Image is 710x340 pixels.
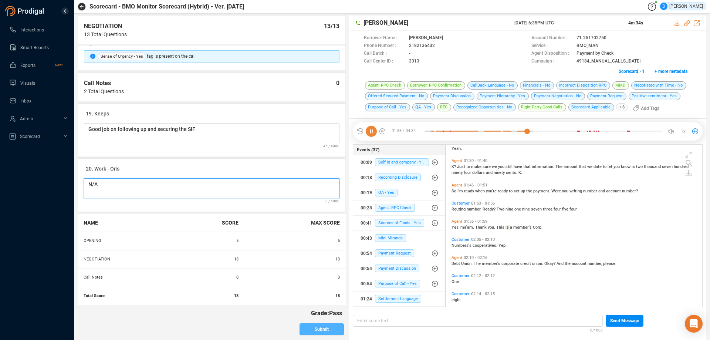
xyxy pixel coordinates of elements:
[452,170,464,175] span: ninety
[498,189,509,193] span: ready
[641,102,659,114] span: Add Tags
[562,207,569,212] span: five
[531,50,573,58] span: Agent Disposition :
[460,225,475,230] span: ma'am.
[531,207,543,212] span: seven
[636,164,644,169] span: two
[462,183,489,188] span: 01:46 - 01:51
[662,3,665,10] span: D
[353,201,445,215] button: 00:28Agent: RPC Check
[452,297,461,302] span: eight
[518,170,522,175] span: K.
[86,111,109,117] span: 19. Keeps
[521,189,526,193] span: up
[577,58,640,65] span: 49184_MANUAL_CALLS_[DATE]
[514,20,619,26] span: [DATE] 6:35PM UTC
[375,219,424,227] span: Sources of Funds - Yes
[9,40,62,55] a: Smart Reports
[409,42,435,50] span: 2182136432
[375,158,429,166] span: Self id and company - Yes
[472,170,486,175] span: dollars
[409,34,443,42] span: [PERSON_NAME]
[678,126,689,137] button: 1x
[364,42,405,50] span: Phone Number :
[84,178,339,198] textarea: N/A
[364,18,513,27] span: [PERSON_NAME]
[557,261,565,266] span: And
[655,65,687,77] span: + more metadata
[473,243,498,248] span: cooperatives.
[555,164,564,169] span: The
[173,250,244,269] td: 13
[577,42,599,50] span: BMO_MAN
[662,164,674,169] span: seven
[583,189,598,193] span: number
[562,189,569,193] span: you
[506,207,514,212] span: nine
[6,93,68,108] li: Inbox
[501,261,520,266] span: corporate
[353,246,445,261] button: 00:54Payment Request
[353,307,445,322] button: 01:24Payment Hierarchy - Yes
[544,261,557,266] span: Okay?
[244,269,346,287] td: 0
[20,98,31,104] span: Inbox
[452,292,470,296] span: Customer
[364,50,405,58] span: Call Batch :
[6,22,68,37] li: Interactions
[452,201,470,206] span: Customer
[577,50,613,58] span: Payment by Check
[89,2,244,11] span: Scorecard - BMO Monitor Scorecard (Hybrid) - Ver. [DATE]
[6,40,68,55] li: Smart Reports
[532,164,555,169] span: information.
[375,280,420,287] span: Purpose of Call - Yes
[361,202,372,214] div: 00:28
[315,323,329,335] span: Submit
[551,189,562,193] span: Were
[579,164,587,169] span: that
[471,164,483,169] span: make
[5,6,46,16] img: prodigal-logo
[361,172,372,184] div: 00:18
[568,103,614,111] span: Scorecard Applicable
[84,23,122,30] span: NEGOTIATION
[494,170,506,175] span: ninety
[513,225,533,230] span: member's
[526,189,533,193] span: the
[603,164,608,169] span: to
[644,164,662,169] span: thousand
[497,207,506,212] span: Two
[409,58,419,65] span: 3313
[533,189,551,193] span: payment.
[475,225,488,230] span: Thank
[452,279,459,284] span: One
[412,103,435,111] span: QA - Yes
[461,261,474,266] span: Union.
[486,170,494,175] span: and
[234,293,239,298] b: 18
[588,261,603,266] span: number,
[20,116,33,121] span: Admin
[365,92,428,100] span: Offered Secured Payment - No
[483,207,497,212] span: Ready?
[506,170,518,175] span: cents.
[386,126,425,137] span: 01:58 / 04:34
[594,164,603,169] span: date
[430,92,474,100] span: Payment Discussion
[173,269,244,287] td: 0
[587,164,594,169] span: we
[531,42,573,50] span: Service :
[606,315,643,327] button: Send Message
[510,225,513,230] span: a
[244,232,346,250] td: 5
[612,81,629,90] span: MMD
[335,293,340,298] b: 18
[674,164,689,169] span: hundred
[361,248,372,259] div: 00:54
[681,125,686,137] span: 1x
[569,207,577,212] span: four
[518,103,566,111] span: Right Party Good Calls
[9,93,62,108] a: Inbox
[452,255,462,260] span: Agent
[462,255,489,260] span: 02:10 - 02:16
